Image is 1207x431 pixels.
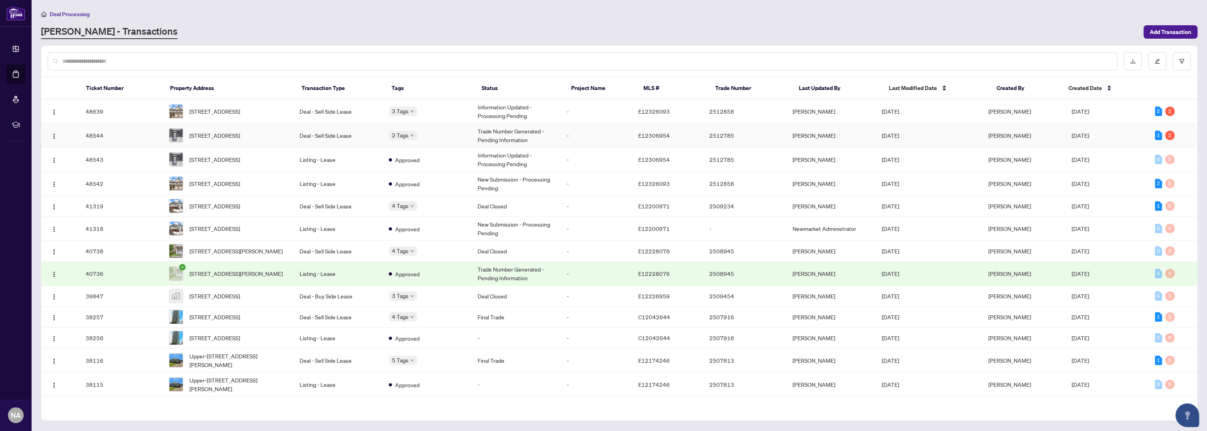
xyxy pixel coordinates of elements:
div: 0 [1165,224,1175,233]
span: [DATE] [881,108,899,115]
td: 2507916 [703,328,786,349]
td: 38115 [79,373,163,397]
td: - [560,99,632,124]
button: Open asap [1175,403,1199,427]
td: - [560,373,632,397]
span: E12200971 [638,225,670,232]
span: [DATE] [881,180,899,187]
img: Logo [51,133,57,139]
div: 0 [1165,291,1175,301]
img: Logo [51,382,57,388]
span: E12228076 [638,270,670,277]
span: E12306954 [638,132,670,139]
td: 2512858 [703,99,786,124]
img: thumbnail-img [169,331,183,345]
span: [DATE] [1072,292,1089,300]
img: thumbnail-img [169,129,183,142]
button: Logo [48,332,60,344]
div: 0 [1165,269,1175,278]
td: 2509234 [703,196,786,217]
button: Add Transaction [1143,25,1198,39]
img: thumbnail-img [169,199,183,213]
td: 2507916 [703,307,786,328]
td: Listing - Lease [293,262,382,286]
span: [PERSON_NAME] [988,132,1031,139]
span: [DATE] [1072,156,1089,163]
button: Logo [48,311,60,323]
td: 41318 [79,217,163,241]
span: download [1130,58,1136,64]
img: Logo [51,315,57,321]
div: 1 [1155,201,1162,211]
img: Logo [51,204,57,210]
span: [DATE] [1072,247,1089,255]
td: 2507813 [703,349,786,373]
td: [PERSON_NAME] [786,286,875,307]
th: Status [475,77,565,99]
span: [PERSON_NAME] [988,334,1031,341]
span: 4 Tags [392,312,409,321]
button: Logo [48,245,60,257]
td: Deal Closed [471,286,560,307]
span: Upper-[STREET_ADDRESS][PERSON_NAME] [189,376,287,393]
span: [PERSON_NAME] [988,313,1031,320]
span: down [410,204,414,208]
td: Listing - Lease [293,328,382,349]
span: [DATE] [1072,313,1089,320]
div: 2 [1155,179,1162,188]
span: [PERSON_NAME] [988,247,1031,255]
button: Logo [48,129,60,142]
span: [PERSON_NAME] [988,180,1031,187]
span: E12326093 [638,108,670,115]
th: Project Name [565,77,637,99]
span: C12042644 [638,313,670,320]
div: 1 [1155,131,1162,140]
span: [STREET_ADDRESS] [189,292,240,300]
td: [PERSON_NAME] [786,196,875,217]
td: [PERSON_NAME] [786,172,875,196]
span: [DATE] [881,156,899,163]
span: Approved [395,225,420,233]
span: [STREET_ADDRESS] [189,224,240,233]
span: check-circle [179,264,186,270]
span: [DATE] [881,313,899,320]
td: Newmarket Administrator [786,217,875,241]
img: thumbnail-img [169,267,183,280]
td: Deal - Sell Side Lease [293,196,382,217]
span: down [410,294,414,298]
span: [DATE] [881,357,899,364]
td: Trade Number Generated - Pending Information [471,124,560,148]
td: - [560,148,632,172]
span: down [410,358,414,362]
img: Logo [51,181,57,187]
button: Logo [48,290,60,302]
td: - [471,373,560,397]
td: 40738 [79,241,163,262]
button: download [1124,52,1142,70]
td: - [560,196,632,217]
td: Deal - Sell Side Lease [293,241,382,262]
span: Deal Processing [50,11,90,18]
span: [PERSON_NAME] [988,357,1031,364]
span: [PERSON_NAME] [988,270,1031,277]
span: [PERSON_NAME] [988,225,1031,232]
span: [PERSON_NAME] [988,381,1031,388]
img: Logo [51,358,57,364]
span: Approved [395,270,420,278]
img: Logo [51,249,57,255]
td: 2509454 [703,286,786,307]
td: 38256 [79,328,163,349]
td: - [560,307,632,328]
td: [PERSON_NAME] [786,124,875,148]
td: Deal - Sell Side Lease [293,349,382,373]
img: thumbnail-img [169,177,183,190]
span: edit [1155,58,1160,64]
span: home [41,11,47,17]
img: thumbnail-img [169,354,183,367]
span: E12306954 [638,156,670,163]
img: thumbnail-img [169,378,183,391]
td: Deal Closed [471,241,560,262]
span: [DATE] [1072,225,1089,232]
span: [DATE] [881,247,899,255]
td: [PERSON_NAME] [786,307,875,328]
